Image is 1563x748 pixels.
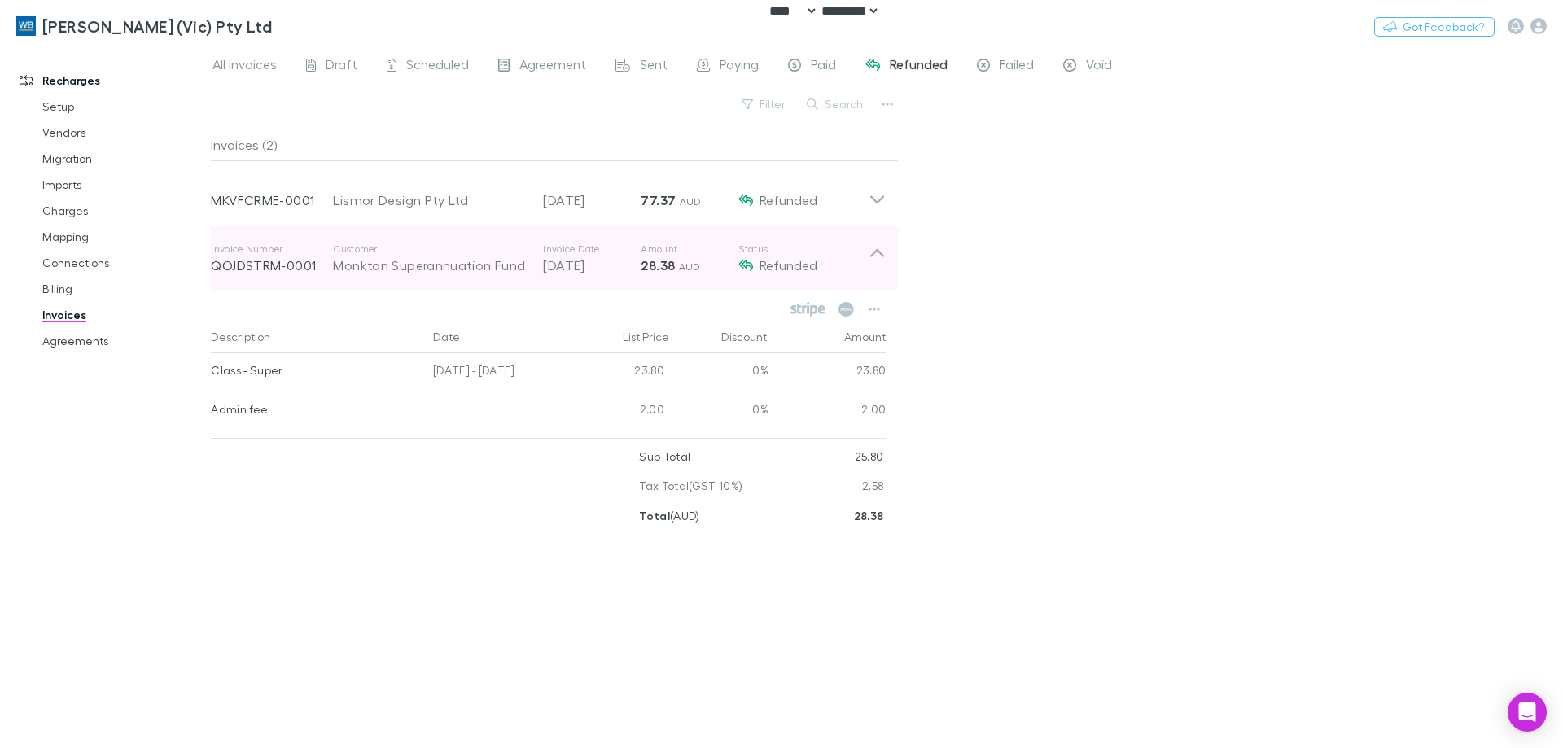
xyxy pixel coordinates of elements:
[640,56,668,77] span: Sent
[26,94,220,120] a: Setup
[26,302,220,328] a: Invoices
[1000,56,1034,77] span: Failed
[16,16,36,36] img: William Buck (Vic) Pty Ltd's Logo
[720,56,759,77] span: Paying
[26,250,220,276] a: Connections
[639,471,742,501] p: Tax Total (GST 10%)
[862,471,883,501] p: 2.58
[799,94,873,114] button: Search
[733,94,795,114] button: Filter
[26,172,220,198] a: Imports
[427,353,573,392] div: [DATE] - [DATE]
[211,243,333,256] p: Invoice Number
[333,190,527,210] div: Lismor Design Pty Ltd
[212,56,277,77] span: All invoices
[211,353,420,387] div: Class - Super
[519,56,586,77] span: Agreement
[641,257,675,273] strong: 28.38
[738,243,869,256] p: Status
[211,256,333,275] p: QOJDSTRM-0001
[671,353,768,392] div: 0%
[543,256,641,275] p: [DATE]
[811,56,836,77] span: Paid
[3,68,220,94] a: Recharges
[854,509,884,523] strong: 28.38
[641,192,676,208] strong: 77.37
[26,120,220,146] a: Vendors
[768,392,887,431] div: 2.00
[1374,17,1495,37] button: Got Feedback?
[680,195,702,208] span: AUD
[671,392,768,431] div: 0%
[26,146,220,172] a: Migration
[406,56,469,77] span: Scheduled
[639,501,699,531] p: ( AUD )
[198,226,899,291] div: Invoice NumberQOJDSTRM-0001CustomerMonkton Superannuation FundInvoice Date[DATE]Amount28.38 AUDSt...
[573,392,671,431] div: 2.00
[573,353,671,392] div: 23.80
[679,260,701,273] span: AUD
[641,243,738,256] p: Amount
[639,442,690,471] p: Sub Total
[639,509,670,523] strong: Total
[211,190,333,210] p: MKVFCRME-0001
[198,161,899,226] div: MKVFCRME-0001Lismor Design Pty Ltd[DATE]77.37 AUDRefunded
[211,392,420,426] div: Admin fee
[7,7,282,46] a: [PERSON_NAME] (Vic) Pty Ltd
[333,256,527,275] div: Monkton Superannuation Fund
[760,192,817,208] span: Refunded
[1508,693,1547,732] div: Open Intercom Messenger
[855,442,884,471] p: 25.80
[26,276,220,302] a: Billing
[760,257,817,273] span: Refunded
[333,243,527,256] p: Customer
[543,190,641,210] p: [DATE]
[26,198,220,224] a: Charges
[326,56,357,77] span: Draft
[26,224,220,250] a: Mapping
[890,56,948,77] span: Refunded
[26,328,220,354] a: Agreements
[1086,56,1112,77] span: Void
[42,16,272,36] h3: [PERSON_NAME] (Vic) Pty Ltd
[543,243,641,256] p: Invoice Date
[768,353,887,392] div: 23.80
